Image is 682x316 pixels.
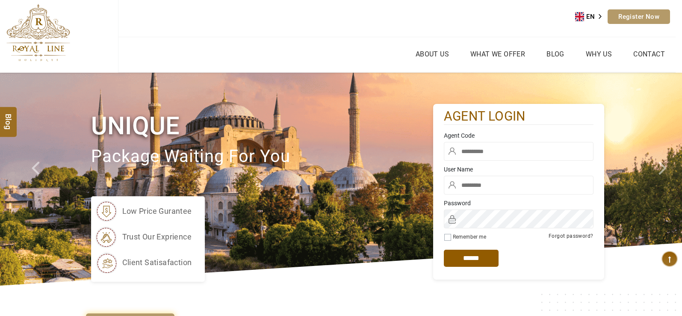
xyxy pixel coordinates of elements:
[584,48,614,60] a: Why Us
[608,9,670,24] a: Register Now
[95,201,192,222] li: low price gurantee
[91,110,433,142] h1: Unique
[631,48,667,60] a: Contact
[544,48,567,60] a: Blog
[3,114,14,121] span: Blog
[575,10,608,23] div: Language
[444,199,593,207] label: Password
[91,142,433,171] p: package waiting for you
[453,234,486,240] label: Remember me
[575,10,608,23] aside: Language selected: English
[468,48,527,60] a: What we Offer
[575,10,608,23] a: EN
[95,252,192,273] li: client satisafaction
[21,73,55,286] a: Check next prev
[549,233,593,239] a: Forgot password?
[413,48,451,60] a: About Us
[95,226,192,248] li: trust our exprience
[6,4,70,62] img: The Royal Line Holidays
[444,108,593,125] h2: agent login
[444,131,593,140] label: Agent Code
[444,165,593,174] label: User Name
[648,73,682,286] a: Check next image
